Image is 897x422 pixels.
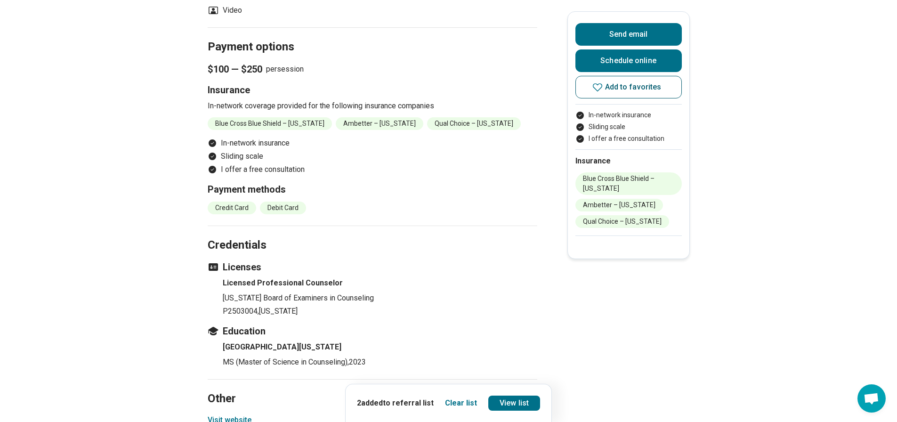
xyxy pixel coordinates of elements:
li: In-network insurance [208,138,537,149]
li: I offer a free consultation [208,164,537,175]
p: per session [208,63,537,76]
li: Ambetter – [US_STATE] [575,199,663,211]
button: Add to favorites [575,76,682,98]
li: Debit Card [260,202,306,214]
li: Blue Cross Blue Shield – [US_STATE] [575,172,682,195]
li: Sliding scale [208,151,537,162]
span: , [US_STATE] [258,307,298,316]
p: 2 added [357,398,434,409]
li: Credit Card [208,202,256,214]
button: Clear list [445,398,477,409]
li: Sliding scale [575,122,682,132]
ul: Payment options [208,138,537,175]
h3: Insurance [208,83,537,97]
span: to referral list [383,398,434,407]
p: In-network coverage provided for the following insurance companies [208,100,537,112]
li: Qual Choice – [US_STATE] [427,117,521,130]
li: Video [208,5,242,16]
h2: Insurance [575,155,682,167]
a: View list [488,396,540,411]
li: In-network insurance [575,110,682,120]
p: [US_STATE] Board of Examiners in Counseling [223,292,537,304]
h4: [GEOGRAPHIC_DATA][US_STATE] [223,341,537,353]
h3: Licenses [208,260,537,274]
h3: Education [208,325,537,338]
span: $100 — $250 [208,63,262,76]
h4: Licensed Professional Counselor [223,277,537,289]
span: Add to favorites [605,83,662,91]
h2: Other [208,368,537,407]
button: Send email [575,23,682,46]
a: Schedule online [575,49,682,72]
ul: Payment options [575,110,682,144]
li: Qual Choice – [US_STATE] [575,215,669,228]
div: Open chat [857,384,886,413]
h2: Payment options [208,16,537,55]
li: I offer a free consultation [575,134,682,144]
h2: Credentials [208,215,537,253]
li: Blue Cross Blue Shield – [US_STATE] [208,117,332,130]
p: P2503004 [223,306,537,317]
li: Ambetter – [US_STATE] [336,117,423,130]
p: MS (Master of Science in Counseling) , 2023 [223,357,537,368]
h3: Payment methods [208,183,537,196]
